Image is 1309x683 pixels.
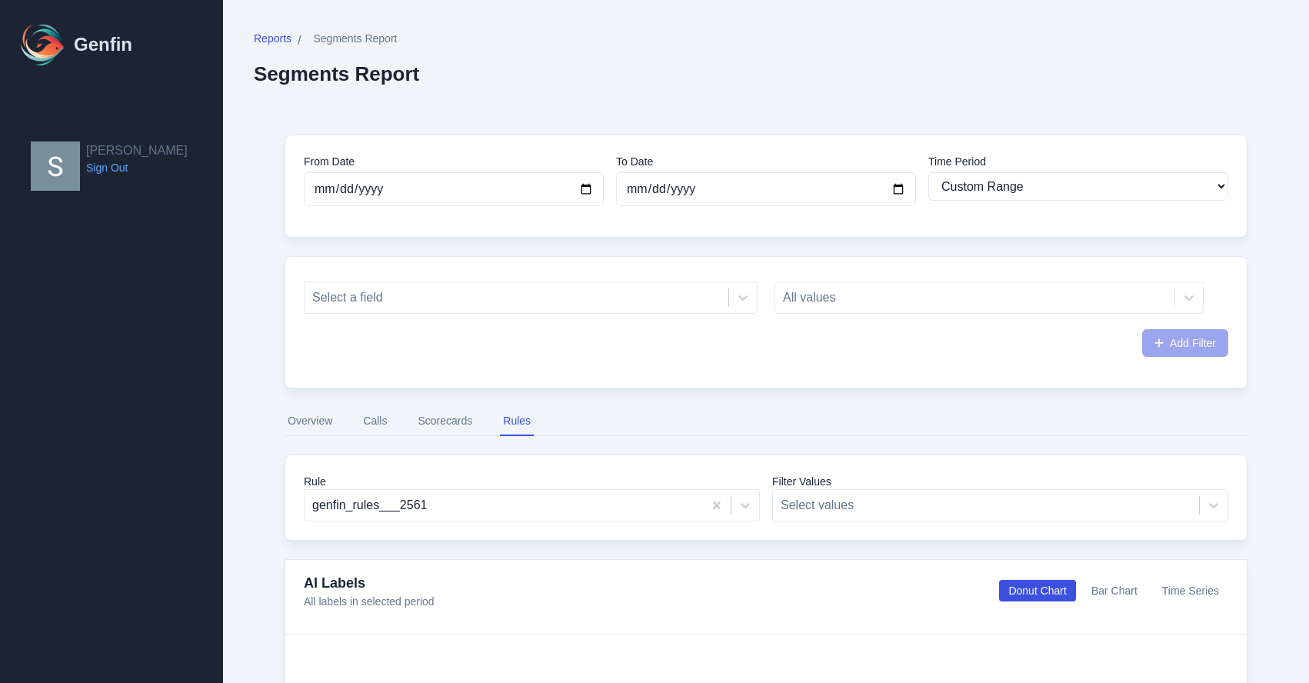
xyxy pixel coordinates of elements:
span: / [298,32,301,50]
button: Bar Chart [1082,580,1147,601]
h1: Genfin [74,32,132,57]
a: Reports [254,31,291,50]
button: Time Series [1153,580,1228,601]
label: Rule [304,474,760,489]
span: Reports [254,31,291,46]
h2: Segments Report [254,62,419,85]
p: All labels in selected period [304,594,435,609]
label: From Date [304,154,604,169]
button: Rules [500,407,534,436]
button: Overview [285,407,335,436]
button: Donut Chart [999,580,1075,601]
label: Time Period [928,154,1228,169]
a: Sign Out [86,160,188,175]
button: Calls [360,407,390,436]
button: Scorecards [415,407,475,436]
h4: AI Labels [304,572,435,594]
span: Segments Report [313,31,397,46]
img: Savannah Sherard [31,142,80,191]
label: Filter Values [772,474,1228,489]
img: Logo [18,20,68,69]
label: To Date [616,154,916,169]
h2: [PERSON_NAME] [86,142,188,160]
button: Add Filter [1142,329,1228,357]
